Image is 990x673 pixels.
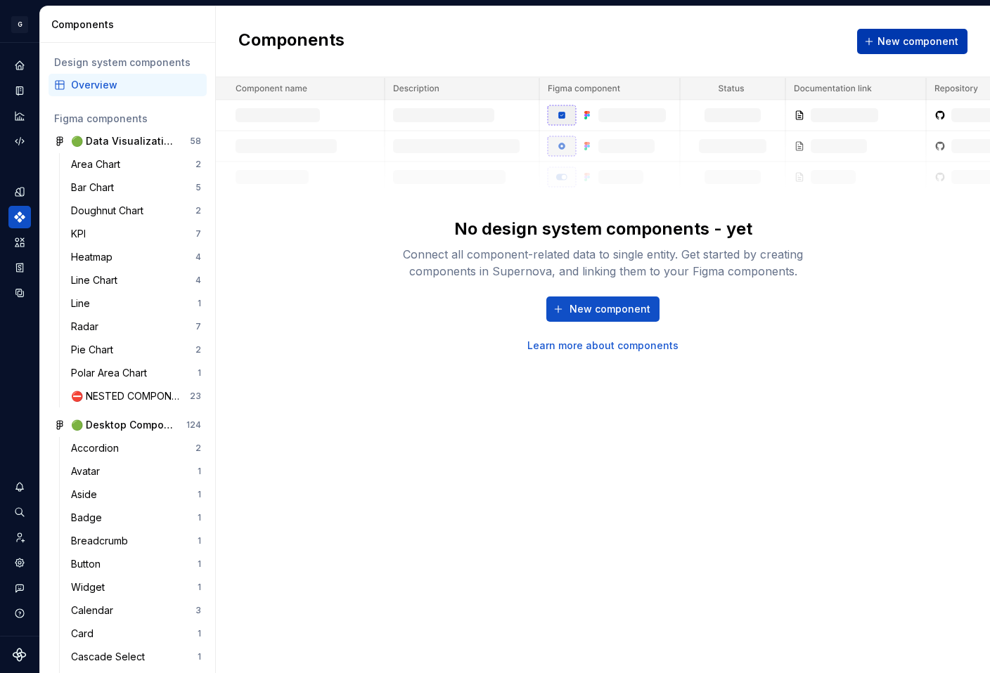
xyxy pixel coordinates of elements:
[198,582,201,593] div: 1
[8,256,31,279] a: Storybook stories
[877,34,958,48] span: New component
[65,646,207,668] a: Cascade Select1
[198,489,201,500] div: 1
[65,292,207,315] a: Line1
[65,200,207,222] a: Doughnut Chart2
[71,557,106,571] div: Button
[195,182,201,193] div: 5
[65,622,207,645] a: Card1
[8,231,31,254] a: Assets
[13,648,27,662] svg: Supernova Logo
[71,366,153,380] div: Polar Area Chart
[65,362,207,384] a: Polar Area Chart1
[195,251,201,263] div: 4
[570,302,650,316] span: New component
[65,576,207,599] a: Widget1
[71,157,126,171] div: Area Chart
[71,464,105,478] div: Avatar
[49,414,207,436] a: 🟢 Desktop Components - Libraries - Gridspertise DS124
[71,534,134,548] div: Breadcrumb
[65,460,207,483] a: Avatar1
[378,246,828,280] div: Connect all component-related data to single entity. Get started by creating components in Supern...
[8,501,31,523] button: Search ⌘K
[51,18,210,32] div: Components
[195,228,201,240] div: 7
[198,298,201,309] div: 1
[527,339,679,353] a: Learn more about components
[71,441,124,455] div: Accordion
[71,627,99,641] div: Card
[11,16,28,33] div: G
[71,343,119,357] div: Pie Chart
[8,79,31,102] a: Documentation
[8,577,31,599] button: Contact support
[65,437,207,459] a: Accordion2
[198,512,201,523] div: 1
[71,511,108,525] div: Badge
[3,9,37,39] button: G
[65,530,207,552] a: Breadcrumb1
[49,130,207,152] a: 🟢 Data Visualization Components - Libraries - Gridspertise DS58
[71,250,118,264] div: Heatmap
[198,466,201,477] div: 1
[8,181,31,203] a: Design tokens
[71,603,119,618] div: Calendar
[8,206,31,228] a: Components
[71,580,110,594] div: Widget
[8,526,31,549] a: Invite team
[71,134,176,148] div: 🟢 Data Visualization Components - Libraries - Gridspertise DS
[238,29,345,54] h2: Components
[195,205,201,216] div: 2
[195,605,201,616] div: 3
[49,74,207,96] a: Overview
[71,389,190,403] div: ⛔️ NESTED COMPONENTS
[71,320,104,334] div: Radar
[8,105,31,127] a: Analytics
[65,315,207,338] a: Radar7
[71,227,91,241] div: KPI
[8,54,31,77] a: Home
[186,419,201,431] div: 124
[54,112,201,126] div: Figma components
[190,391,201,402] div: 23
[71,273,123,287] div: Line Chart
[65,385,207,407] a: ⛔️ NESTED COMPONENTS23
[65,269,207,292] a: Line Chart4
[65,553,207,575] a: Button1
[546,296,660,322] button: New component
[8,282,31,304] a: Data sources
[195,443,201,454] div: 2
[195,275,201,286] div: 4
[65,246,207,268] a: Heatmap4
[8,476,31,498] button: Notifications
[198,535,201,547] div: 1
[195,321,201,332] div: 7
[65,483,207,506] a: Aside1
[8,551,31,574] a: Settings
[71,488,103,502] div: Aside
[8,130,31,152] a: Code automation
[195,344,201,355] div: 2
[857,29,967,54] button: New component
[198,628,201,639] div: 1
[65,223,207,245] a: KPI7
[65,176,207,199] a: Bar Chart5
[65,599,207,622] a: Calendar3
[65,507,207,529] a: Badge1
[65,153,207,176] a: Area Chart2
[54,55,201,70] div: Design system components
